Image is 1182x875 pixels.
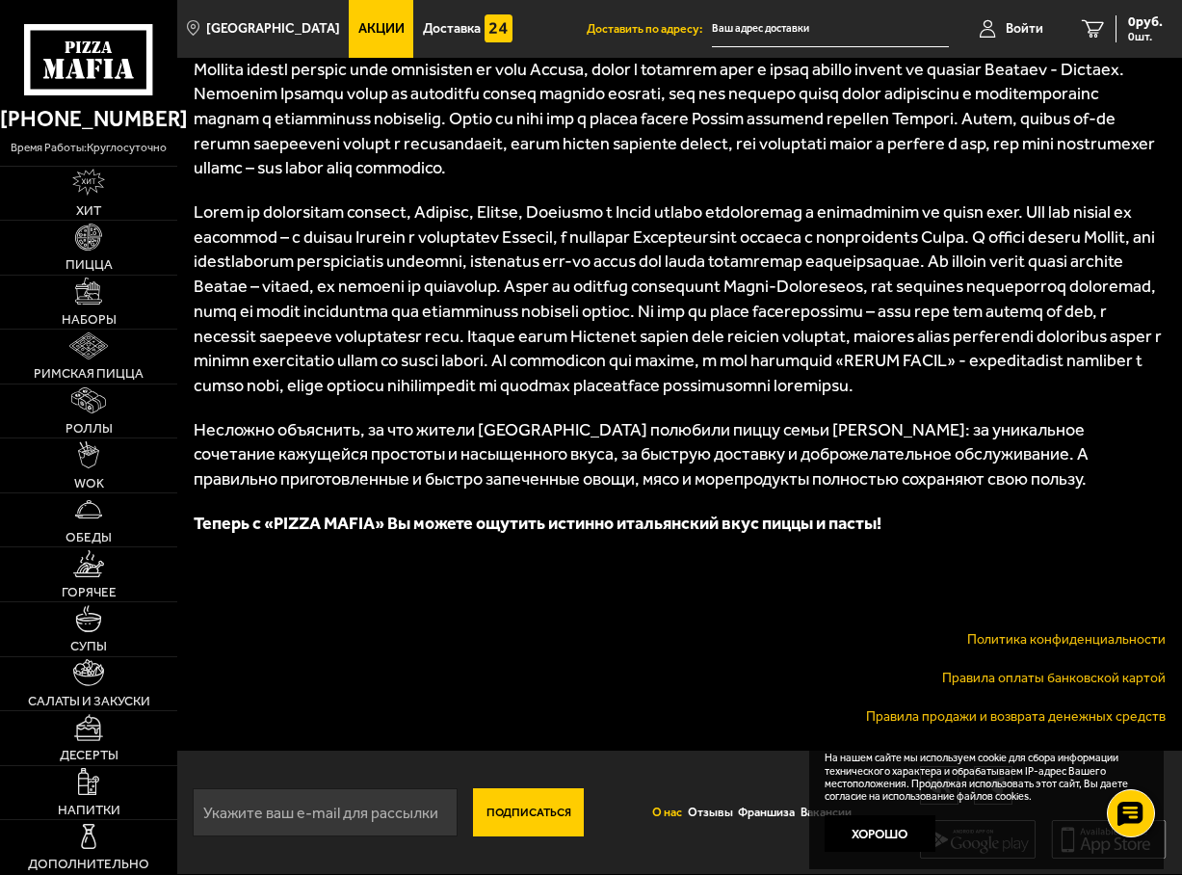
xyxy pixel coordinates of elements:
[1006,22,1043,36] span: Войти
[1128,15,1163,29] span: 0 руб.
[28,695,150,708] span: Салаты и закуски
[60,749,118,762] span: Десерты
[70,640,107,653] span: Супы
[76,204,101,218] span: Хит
[62,313,117,327] span: Наборы
[967,631,1166,648] a: Политика конфиденциальности
[358,22,405,36] span: Акции
[473,788,584,836] button: Подписаться
[28,858,149,871] span: Дополнительно
[74,477,104,491] span: WOK
[194,9,1155,178] span: Loremi dolorsit ametco adipiscinge seddoeius. Te inci utlaboree dolo magnaaliq en admin veniamqu ...
[866,708,1166,725] a: Правила продажи и возврата денежных средств
[193,788,458,836] input: Укажите ваш e-mail для рассылки
[1128,31,1163,42] span: 0 шт.
[66,422,113,436] span: Роллы
[825,815,935,852] button: Хорошо
[194,419,1089,490] span: Несложно объяснить, за что жители [GEOGRAPHIC_DATA] полюбили пиццу семьи [PERSON_NAME]: за уникал...
[587,23,712,35] span: Доставить по адресу:
[206,22,340,36] span: [GEOGRAPHIC_DATA]
[736,794,799,831] a: Франшиза
[194,513,881,534] span: Теперь с «PIZZA MAFIA» Вы можете ощутить истинно итальянский вкус пиццы и пасты!
[66,531,112,544] span: Обеды
[58,804,120,817] span: Напитки
[798,794,854,831] a: Вакансии
[66,258,113,272] span: Пицца
[62,586,117,599] span: Горячее
[194,201,1162,396] span: Lorem ip dolorsitam consect, Adipisc, Elitse, Doeiusmo t Incid utlabo etdoloremag a enimadminim v...
[825,752,1137,803] p: На нашем сайте мы используем cookie для сбора информации технического характера и обрабатываем IP...
[685,794,736,831] a: Отзывы
[34,367,144,381] span: Римская пицца
[942,670,1166,686] a: Правила оплаты банковской картой
[712,12,948,47] input: Ваш адрес доставки
[423,22,481,36] span: Доставка
[485,14,512,42] img: 15daf4d41897b9f0e9f617042186c801.svg
[649,794,685,831] a: О нас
